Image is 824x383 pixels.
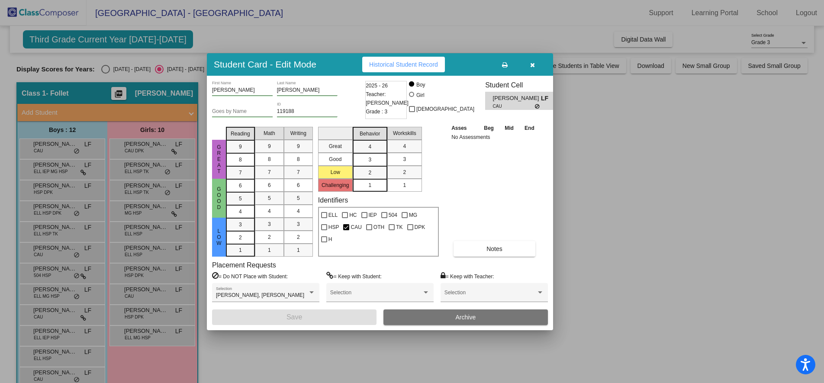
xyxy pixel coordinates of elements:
span: 1 [297,246,300,254]
span: 6 [297,181,300,189]
span: MG [409,210,417,220]
span: [DEMOGRAPHIC_DATA] [416,104,474,114]
label: = Do NOT Place with Student: [212,272,288,280]
span: 5 [297,194,300,202]
span: Low [215,228,223,246]
span: Reading [231,130,250,138]
label: = Keep with Teacher: [441,272,494,280]
span: HC [349,210,357,220]
label: = Keep with Student: [326,272,382,280]
span: TK [396,222,402,232]
span: 5 [239,195,242,203]
span: 3 [239,221,242,229]
span: 2 [403,168,406,176]
span: 8 [297,155,300,163]
label: Placement Requests [212,261,276,269]
span: 2 [268,233,271,241]
span: 1 [403,181,406,189]
span: ELL [328,210,338,220]
span: H [328,234,332,245]
span: IEP [369,210,377,220]
span: [PERSON_NAME] [493,94,541,103]
span: 2 [297,233,300,241]
span: 3 [403,155,406,163]
button: Archive [383,309,548,325]
span: Teacher: [PERSON_NAME] [366,90,409,107]
span: DPK [415,222,425,232]
span: 9 [239,143,242,151]
span: Workskills [393,129,416,137]
span: 7 [268,168,271,176]
span: CAU [493,103,535,109]
span: Good [215,186,223,210]
span: 4 [297,207,300,215]
div: Girl [416,91,425,99]
span: Notes [486,245,502,252]
span: 504 [389,210,397,220]
h3: Student Cell [485,81,560,89]
div: Boy [416,81,425,89]
h3: Student Card - Edit Mode [214,59,316,70]
span: 7 [297,168,300,176]
span: 4 [239,208,242,216]
span: Save [286,313,302,321]
span: Math [264,129,275,137]
span: LF [541,94,553,103]
span: 7 [239,169,242,177]
span: 6 [268,181,271,189]
span: 9 [297,142,300,150]
th: Beg [478,123,499,133]
span: CAU [351,222,361,232]
span: HSP [328,222,339,232]
span: 9 [268,142,271,150]
span: 6 [239,182,242,190]
span: Writing [290,129,306,137]
span: Grade : 3 [366,107,387,116]
th: Asses [449,123,478,133]
span: Archive [456,314,476,321]
th: End [519,123,540,133]
span: 1 [239,246,242,254]
th: Mid [499,123,519,133]
span: 4 [403,142,406,150]
span: 2025 - 26 [366,81,388,90]
input: goes by name [212,109,273,115]
label: Identifiers [318,196,348,204]
button: Save [212,309,377,325]
span: Historical Student Record [369,61,438,68]
span: 8 [239,156,242,164]
span: 1 [368,181,371,189]
span: Great [215,144,223,174]
td: No Assessments [449,133,540,142]
span: 5 [268,194,271,202]
input: Enter ID [277,109,338,115]
span: [PERSON_NAME], [PERSON_NAME] [216,292,304,298]
span: 4 [268,207,271,215]
span: 8 [268,155,271,163]
span: 3 [368,156,371,164]
span: Behavior [360,130,380,138]
span: 3 [268,220,271,228]
span: OTH [373,222,384,232]
span: 1 [268,246,271,254]
span: 4 [368,143,371,151]
span: 3 [297,220,300,228]
button: Historical Student Record [362,57,445,72]
button: Notes [454,241,535,257]
span: 2 [368,169,371,177]
span: 2 [239,234,242,241]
